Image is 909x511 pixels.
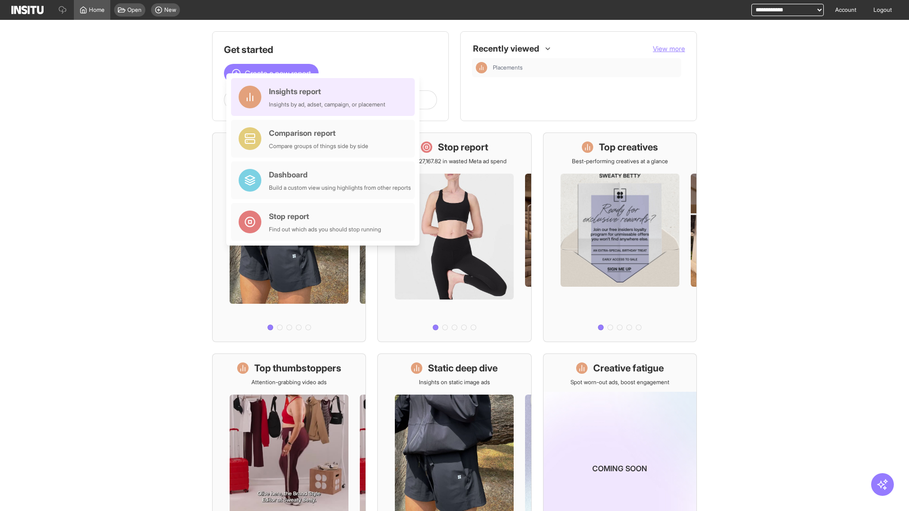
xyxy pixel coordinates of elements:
[402,158,507,165] p: Save £27,167.82 in wasted Meta ad spend
[428,361,498,375] h1: Static deep dive
[377,132,531,342] a: Stop reportSave £27,167.82 in wasted Meta ad spend
[269,142,368,150] div: Compare groups of things side by side
[251,379,327,386] p: Attention-grabbing video ads
[269,127,368,139] div: Comparison report
[438,141,488,154] h1: Stop report
[493,64,677,71] span: Placements
[164,6,176,14] span: New
[224,64,319,83] button: Create a new report
[89,6,105,14] span: Home
[269,226,381,233] div: Find out which ads you should stop running
[269,211,381,222] div: Stop report
[653,44,685,53] span: View more
[419,379,490,386] p: Insights on static image ads
[269,101,385,108] div: Insights by ad, adset, campaign, or placement
[599,141,658,154] h1: Top creatives
[653,44,685,53] button: View more
[269,169,411,180] div: Dashboard
[269,86,385,97] div: Insights report
[254,361,341,375] h1: Top thumbstoppers
[543,132,697,342] a: Top creativesBest-performing creatives at a glance
[572,158,668,165] p: Best-performing creatives at a glance
[224,43,437,56] h1: Get started
[493,64,523,71] span: Placements
[245,68,311,79] span: Create a new report
[127,6,142,14] span: Open
[269,184,411,192] div: Build a custom view using highlights from other reports
[11,6,44,14] img: Logo
[212,132,366,342] a: What's live nowSee all active ads instantly
[476,62,487,73] div: Insights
